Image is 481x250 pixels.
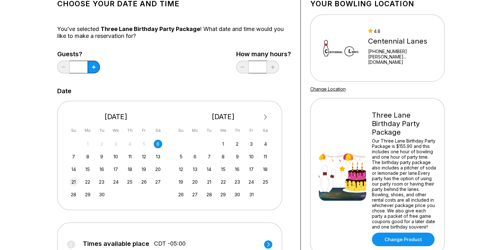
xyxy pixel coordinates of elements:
[126,126,134,135] div: Th
[112,140,120,148] div: Not available Wednesday, September 3rd, 2025
[319,153,366,201] img: Three Lane Birthday Party Package
[205,165,213,174] div: Choose Tuesday, October 14th, 2025
[233,165,242,174] div: Choose Thursday, October 16th, 2025
[126,152,134,161] div: Choose Thursday, September 11th, 2025
[219,178,227,186] div: Choose Wednesday, October 22nd, 2025
[126,140,134,148] div: Not available Thursday, September 4th, 2025
[205,190,213,199] div: Choose Tuesday, October 28th, 2025
[310,86,346,92] a: Change Location
[83,240,149,247] span: Times available place
[83,190,92,199] div: Choose Monday, September 29th, 2025
[191,152,199,161] div: Choose Monday, October 6th, 2025
[154,152,162,161] div: Choose Saturday, September 13th, 2025
[154,140,162,148] div: Choose Saturday, September 6th, 2025
[191,126,199,135] div: Mo
[205,178,213,186] div: Choose Tuesday, October 21st, 2025
[261,178,270,186] div: Choose Saturday, October 25th, 2025
[205,152,213,161] div: Choose Tuesday, October 7th, 2025
[368,54,436,65] a: [PERSON_NAME]...[DOMAIN_NAME]
[247,165,256,174] div: Choose Friday, October 17th, 2025
[177,152,185,161] div: Choose Sunday, October 5th, 2025
[112,152,120,161] div: Choose Wednesday, September 10th, 2025
[233,152,242,161] div: Choose Thursday, October 9th, 2025
[154,126,162,135] div: Sa
[177,165,185,174] div: Choose Sunday, October 12th, 2025
[247,152,256,161] div: Choose Friday, October 10th, 2025
[177,178,185,186] div: Choose Sunday, October 19th, 2025
[174,113,272,121] div: [DATE]
[219,190,227,199] div: Choose Wednesday, October 29th, 2025
[69,178,78,186] div: Choose Sunday, September 21st, 2025
[233,190,242,199] div: Choose Thursday, October 30th, 2025
[233,140,242,148] div: Choose Thursday, October 2nd, 2025
[140,140,148,148] div: Not available Friday, September 5th, 2025
[97,190,106,199] div: Choose Tuesday, September 30th, 2025
[219,140,227,148] div: Choose Wednesday, October 1st, 2025
[219,165,227,174] div: Choose Wednesday, October 15th, 2025
[191,165,199,174] div: Choose Monday, October 13th, 2025
[368,28,436,34] div: 4.8
[69,152,78,161] div: Choose Sunday, September 7th, 2025
[97,140,106,148] div: Not available Tuesday, September 2nd, 2025
[69,139,163,199] div: month 2025-09
[247,190,256,199] div: Choose Friday, October 31st, 2025
[140,178,148,186] div: Choose Friday, September 26th, 2025
[176,139,271,199] div: month 2025-10
[247,126,256,135] div: Fr
[57,88,71,95] label: Date
[261,152,270,161] div: Choose Saturday, October 11th, 2025
[219,152,227,161] div: Choose Wednesday, October 8th, 2025
[154,178,162,186] div: Choose Saturday, September 27th, 2025
[372,111,436,137] div: Three Lane Birthday Party Package
[112,126,120,135] div: We
[247,178,256,186] div: Choose Friday, October 24th, 2025
[233,178,242,186] div: Choose Thursday, October 23rd, 2025
[154,165,162,174] div: Choose Saturday, September 20th, 2025
[140,126,148,135] div: Fr
[233,126,242,135] div: Th
[83,126,92,135] div: Mo
[261,165,270,174] div: Choose Saturday, October 18th, 2025
[57,26,291,40] div: You’ve selected ! What date and time would you like to make a reservation for?
[236,51,291,58] label: How many hours?
[219,126,227,135] div: We
[368,49,436,54] div: [PHONE_NUMBER]
[126,178,134,186] div: Choose Thursday, September 25th, 2025
[112,178,120,186] div: Choose Wednesday, September 24th, 2025
[97,152,106,161] div: Choose Tuesday, September 9th, 2025
[101,26,200,32] span: Three Lane Birthday Party Package
[112,165,120,174] div: Choose Wednesday, September 17th, 2025
[97,165,106,174] div: Choose Tuesday, September 16th, 2025
[97,178,106,186] div: Choose Tuesday, September 23rd, 2025
[261,126,270,135] div: Sa
[247,140,256,148] div: Choose Friday, October 3rd, 2025
[69,190,78,199] div: Choose Sunday, September 28th, 2025
[319,24,363,72] img: Centennial Lanes
[57,51,100,58] label: Guests?
[140,165,148,174] div: Choose Friday, September 19th, 2025
[83,178,92,186] div: Choose Monday, September 22nd, 2025
[372,138,436,229] div: Our Three Lane Birthday Party Package is $155.90 and this includes one hour of bowling and one ho...
[191,178,199,186] div: Choose Monday, October 20th, 2025
[69,126,78,135] div: Su
[191,190,199,199] div: Choose Monday, October 27th, 2025
[261,112,271,122] button: Next Month
[154,240,186,247] span: CDT -05:00
[67,113,165,121] div: [DATE]
[368,37,436,46] div: Centennial Lanes
[83,140,92,148] div: Not available Monday, September 1st, 2025
[140,152,148,161] div: Choose Friday, September 12th, 2025
[83,165,92,174] div: Choose Monday, September 15th, 2025
[69,165,78,174] div: Choose Sunday, September 14th, 2025
[126,165,134,174] div: Choose Thursday, September 18th, 2025
[261,140,270,148] div: Choose Saturday, October 4th, 2025
[177,126,185,135] div: Su
[205,126,213,135] div: Tu
[177,190,185,199] div: Choose Sunday, October 26th, 2025
[372,233,435,246] a: Change Product
[97,126,106,135] div: Tu
[83,152,92,161] div: Choose Monday, September 8th, 2025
